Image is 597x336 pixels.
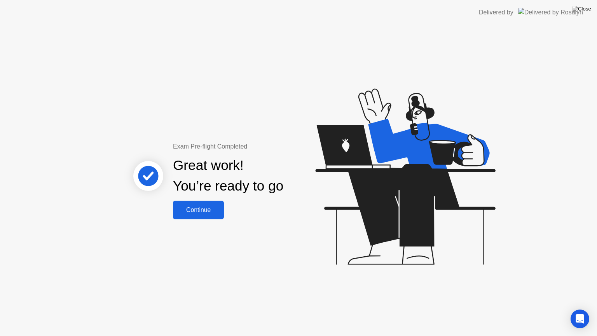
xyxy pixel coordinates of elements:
[175,206,222,213] div: Continue
[479,8,513,17] div: Delivered by
[173,155,283,196] div: Great work! You’re ready to go
[572,6,591,12] img: Close
[571,310,589,328] div: Open Intercom Messenger
[173,201,224,219] button: Continue
[173,142,333,151] div: Exam Pre-flight Completed
[518,8,583,17] img: Delivered by Rosalyn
